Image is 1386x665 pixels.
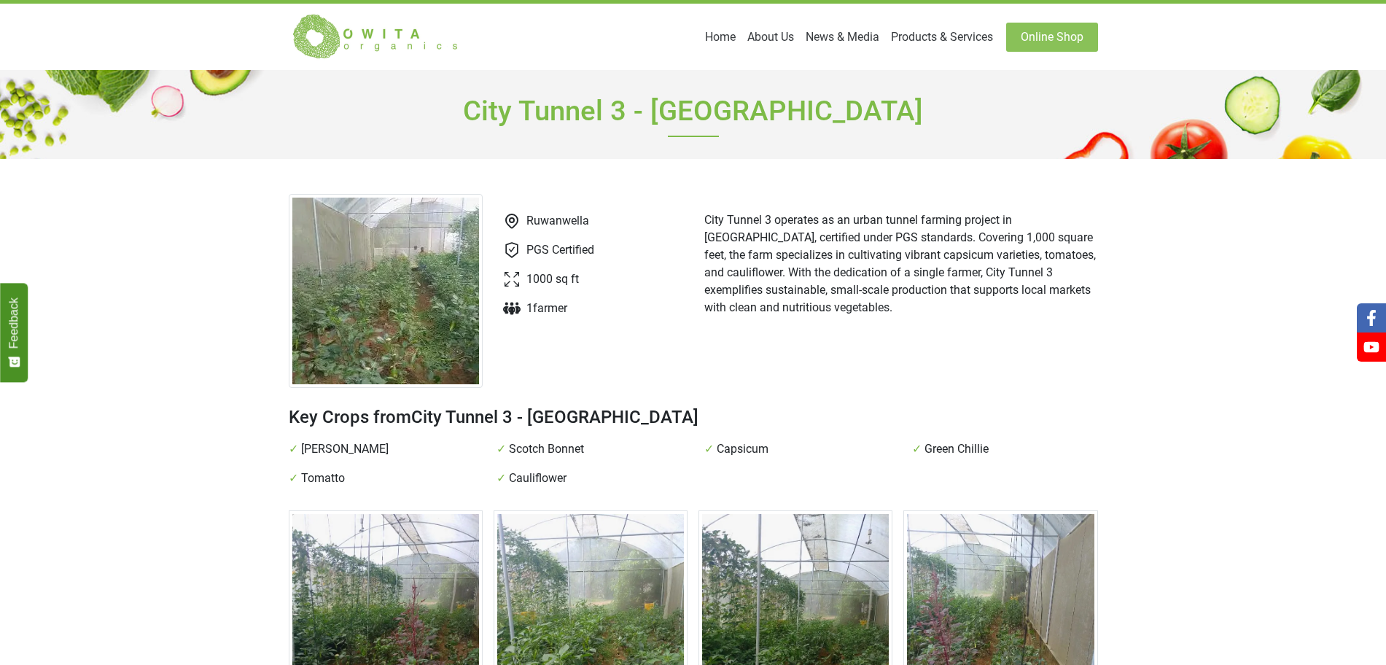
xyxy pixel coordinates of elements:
span: ✓ [497,440,506,458]
span: Capsicum [717,440,768,458]
li: 1 farmer [497,300,594,317]
a: News & Media [800,23,885,52]
img: Owita Organics Logo [289,13,464,61]
span: Green Chillie [924,440,989,458]
span: Feedback [7,297,20,349]
li: Ruwanwella [497,212,594,230]
span: [PERSON_NAME] [301,440,389,458]
li: 1000 sq ft [497,271,594,288]
span: ✓ [704,440,714,458]
img: Farm at Ruwanwella [289,194,483,388]
span: ✓ [912,440,922,458]
a: About Us [741,23,800,52]
p: City Tunnel 3 operates as an urban tunnel farming project in [GEOGRAPHIC_DATA], certified under P... [704,211,1098,316]
h2: Key Crops from City Tunnel 3 - [GEOGRAPHIC_DATA] [289,405,1098,429]
span: ✓ [497,470,506,487]
span: Cauliflower [509,470,567,487]
li: PGS Certified [497,241,594,259]
h1: City Tunnel 3 - [GEOGRAPHIC_DATA] [289,70,1098,159]
a: Home [699,23,741,52]
a: Products & Services [885,23,999,52]
span: Tomatto [301,470,345,487]
span: Scotch Bonnet [509,440,584,458]
span: ✓ [289,440,298,458]
span: ✓ [289,470,298,487]
a: Online Shop [1006,23,1098,52]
